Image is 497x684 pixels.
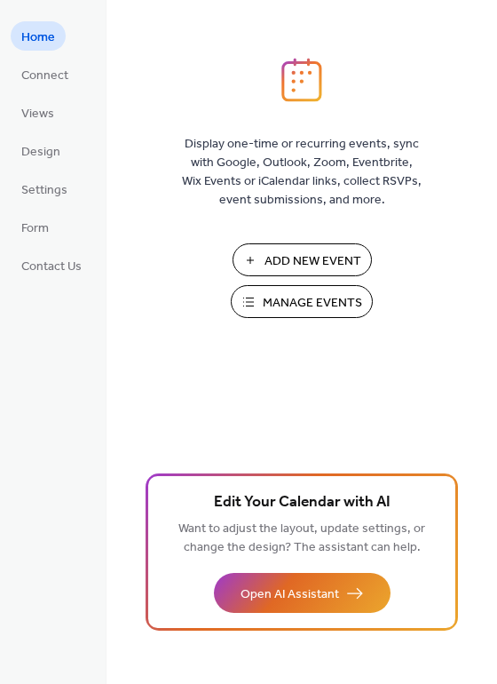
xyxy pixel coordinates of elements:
span: Want to adjust the layout, update settings, or change the design? The assistant can help. [178,517,425,560]
a: Settings [11,174,78,203]
a: Form [11,212,59,242]
span: Form [21,219,49,238]
img: logo_icon.svg [281,58,322,102]
span: Design [21,143,60,162]
a: Connect [11,60,79,89]
button: Manage Events [231,285,373,318]
span: Manage Events [263,294,362,313]
span: Views [21,105,54,123]
a: Design [11,136,71,165]
a: Home [11,21,66,51]
span: Open AI Assistant [241,585,339,604]
button: Open AI Assistant [214,573,390,613]
span: Add New Event [264,252,361,271]
span: Display one-time or recurring events, sync with Google, Outlook, Zoom, Eventbrite, Wix Events or ... [182,135,422,210]
a: Contact Us [11,251,92,280]
a: Views [11,98,65,127]
span: Home [21,28,55,47]
button: Add New Event [233,243,372,276]
span: Edit Your Calendar with AI [214,490,390,515]
span: Connect [21,67,68,85]
span: Settings [21,181,67,200]
span: Contact Us [21,258,82,276]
